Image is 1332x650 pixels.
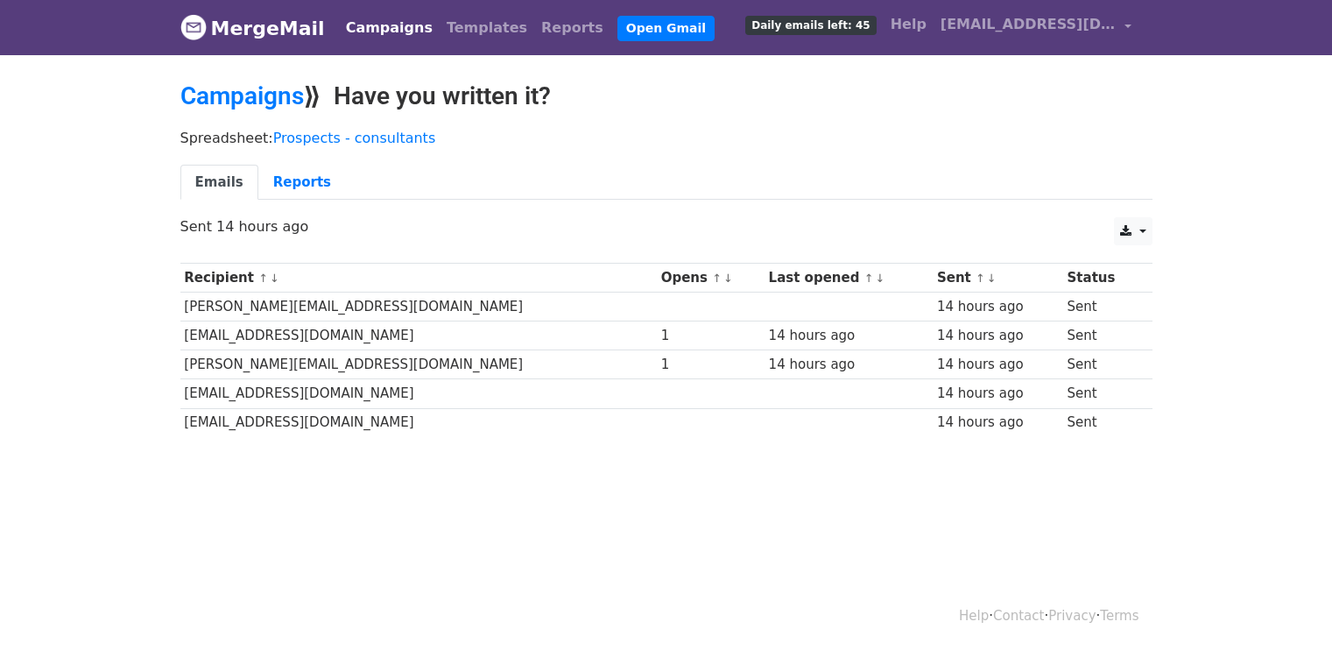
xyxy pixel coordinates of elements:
[723,272,733,285] a: ↓
[712,272,722,285] a: ↑
[180,350,657,379] td: [PERSON_NAME][EMAIL_ADDRESS][DOMAIN_NAME]
[180,321,657,350] td: [EMAIL_ADDRESS][DOMAIN_NAME]
[993,608,1044,624] a: Contact
[1100,608,1138,624] a: Terms
[1063,321,1141,350] td: Sent
[765,264,933,293] th: Last opened
[769,326,929,346] div: 14 hours ago
[738,7,883,42] a: Daily emails left: 45
[1063,408,1141,437] td: Sent
[937,413,1059,433] div: 14 hours ago
[959,608,989,624] a: Help
[180,264,657,293] th: Recipient
[661,355,760,375] div: 1
[534,11,610,46] a: Reports
[1063,379,1141,408] td: Sent
[1048,608,1096,624] a: Privacy
[941,14,1116,35] span: [EMAIL_ADDRESS][DOMAIN_NAME]
[875,272,884,285] a: ↓
[180,165,258,201] a: Emails
[987,272,997,285] a: ↓
[657,264,765,293] th: Opens
[933,264,1063,293] th: Sent
[180,81,1152,111] h2: ⟫ Have you written it?
[864,272,874,285] a: ↑
[937,297,1059,317] div: 14 hours ago
[937,326,1059,346] div: 14 hours ago
[934,7,1138,48] a: [EMAIL_ADDRESS][DOMAIN_NAME]
[440,11,534,46] a: Templates
[180,81,304,110] a: Campaigns
[661,326,760,346] div: 1
[937,384,1059,404] div: 14 hours ago
[258,272,268,285] a: ↑
[273,130,436,146] a: Prospects - consultants
[937,355,1059,375] div: 14 hours ago
[1063,293,1141,321] td: Sent
[769,355,929,375] div: 14 hours ago
[339,11,440,46] a: Campaigns
[1063,350,1141,379] td: Sent
[884,7,934,42] a: Help
[976,272,985,285] a: ↑
[745,16,876,35] span: Daily emails left: 45
[180,14,207,40] img: MergeMail logo
[180,217,1152,236] p: Sent 14 hours ago
[180,293,657,321] td: [PERSON_NAME][EMAIL_ADDRESS][DOMAIN_NAME]
[258,165,346,201] a: Reports
[270,272,279,285] a: ↓
[617,16,715,41] a: Open Gmail
[180,129,1152,147] p: Spreadsheet:
[180,10,325,46] a: MergeMail
[1063,264,1141,293] th: Status
[180,408,657,437] td: [EMAIL_ADDRESS][DOMAIN_NAME]
[180,379,657,408] td: [EMAIL_ADDRESS][DOMAIN_NAME]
